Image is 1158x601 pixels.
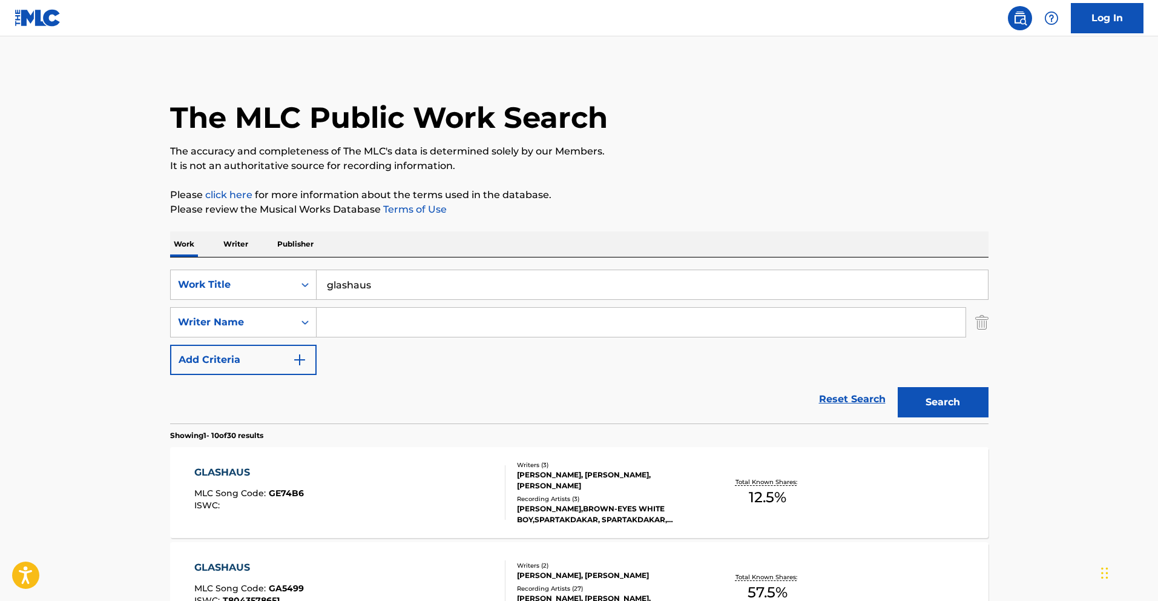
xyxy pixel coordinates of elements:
[1097,543,1158,601] div: Chat-Widget
[517,584,700,593] div: Recording Artists ( 27 )
[1008,6,1032,30] a: Public Search
[194,583,269,594] span: MLC Song Code :
[178,277,287,292] div: Work Title
[1044,11,1059,25] img: help
[170,231,198,257] p: Work
[15,9,61,27] img: MLC Logo
[220,231,252,257] p: Writer
[178,315,287,330] div: Writer Name
[735,477,800,486] p: Total Known Shares:
[170,447,989,538] a: GLASHAUSMLC Song Code:GE74B6ISWC:Writers (3)[PERSON_NAME], [PERSON_NAME], [PERSON_NAME]Recording ...
[292,353,307,367] img: 9d2ae6d4665cec9f34b9.svg
[194,488,269,499] span: MLC Song Code :
[170,188,989,202] p: Please for more information about the terms used in the database.
[274,231,317,257] p: Publisher
[170,144,989,159] p: The accuracy and completeness of The MLC's data is determined solely by our Members.
[813,386,892,413] a: Reset Search
[170,99,608,136] h1: The MLC Public Work Search
[194,560,304,575] div: GLASHAUS
[269,583,304,594] span: GA5499
[269,488,304,499] span: GE74B6
[517,503,700,525] div: [PERSON_NAME],BROWN-EYES WHITE BOY,SPARTAKDAKAR, SPARTAKDAKAR, CARAMELO, BROWN-EYES WHITE BOY, BR...
[517,470,700,491] div: [PERSON_NAME], [PERSON_NAME], [PERSON_NAME]
[1097,543,1158,601] iframe: Chat Widget
[1013,11,1027,25] img: search
[517,494,700,503] div: Recording Artists ( 3 )
[749,486,786,508] span: 12.5 %
[194,500,223,511] span: ISWC :
[975,307,989,337] img: Delete Criterion
[898,387,989,417] button: Search
[170,270,989,423] form: Search Form
[170,430,263,441] p: Showing 1 - 10 of 30 results
[1071,3,1143,33] a: Log In
[517,561,700,570] div: Writers ( 2 )
[517,460,700,470] div: Writers ( 3 )
[194,465,304,480] div: GLASHAUS
[1039,6,1064,30] div: Help
[1101,555,1108,591] div: Ziehen
[170,159,989,173] p: It is not an authoritative source for recording information.
[381,204,447,215] a: Terms of Use
[205,189,252,201] a: click here
[735,573,800,582] p: Total Known Shares:
[170,345,317,375] button: Add Criteria
[170,202,989,217] p: Please review the Musical Works Database
[517,570,700,581] div: [PERSON_NAME], [PERSON_NAME]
